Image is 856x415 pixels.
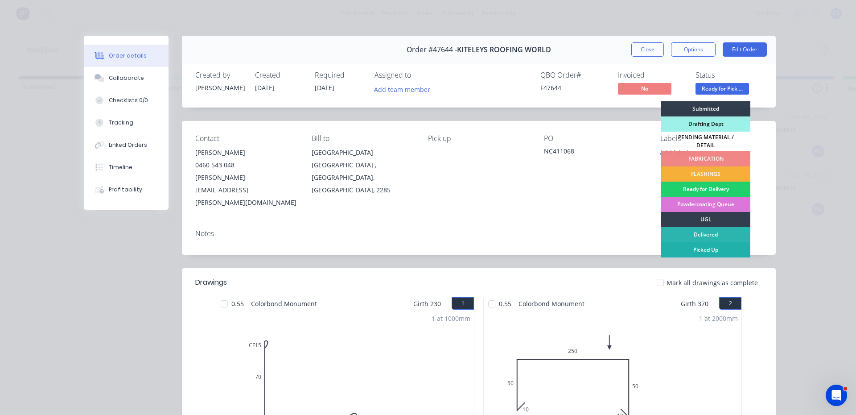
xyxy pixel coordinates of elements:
button: Tracking [84,112,169,134]
span: Order #47644 - [407,46,457,54]
div: PENDING MATERIAL / DETAIL [661,132,750,151]
div: Timeline [109,163,132,171]
div: Pick up [428,134,530,143]
div: QBO Order # [540,71,607,79]
button: Add labels [655,146,696,158]
div: [PERSON_NAME]0460 543 048[PERSON_NAME][EMAIL_ADDRESS][PERSON_NAME][DOMAIN_NAME] [195,146,297,209]
button: Profitability [84,178,169,201]
div: Submitted [661,101,750,116]
div: Assigned to [374,71,464,79]
iframe: Intercom live chat [826,385,847,406]
div: Picked Up [661,242,750,257]
div: [PERSON_NAME][EMAIL_ADDRESS][PERSON_NAME][DOMAIN_NAME] [195,171,297,209]
div: Order details [109,52,147,60]
button: Order details [84,45,169,67]
button: Ready for Pick ... [695,83,749,96]
div: PO [544,134,646,143]
button: Add team member [370,83,435,95]
div: Powdercoating Queue [661,197,750,212]
span: Ready for Pick ... [695,83,749,94]
span: KITELEYS ROOFING WORLD [457,46,551,54]
div: FABRICATION [661,151,750,166]
button: Edit Order [723,42,767,57]
div: Bill to [312,134,414,143]
div: Collaborate [109,74,144,82]
div: Created [255,71,304,79]
span: 0.55 [495,297,515,310]
div: UGL [661,212,750,227]
button: 1 [452,297,474,310]
div: Labels [660,134,762,143]
div: Notes [195,229,762,238]
div: 0460 543 048 [195,159,297,171]
div: Invoiced [618,71,685,79]
span: [DATE] [315,83,334,92]
span: Colorbond Monument [515,297,588,310]
span: No [618,83,671,94]
div: 1 at 1000mm [432,314,470,323]
button: Options [671,42,716,57]
div: Required [315,71,364,79]
button: Linked Orders [84,134,169,156]
div: Ready for Delivery [661,182,750,197]
div: Contact [195,134,297,143]
button: Timeline [84,156,169,178]
div: [PERSON_NAME] [195,146,297,159]
div: [GEOGRAPHIC_DATA] [312,146,414,159]
div: Delivered [661,227,750,242]
button: Checklists 0/0 [84,89,169,112]
div: [GEOGRAPHIC_DATA] , [GEOGRAPHIC_DATA], [GEOGRAPHIC_DATA], 2285 [312,159,414,196]
div: F47644 [540,83,607,92]
span: 0.55 [228,297,247,310]
span: [DATE] [255,83,275,92]
span: Colorbond Monument [247,297,321,310]
div: Status [695,71,762,79]
button: Close [631,42,664,57]
div: Checklists 0/0 [109,96,148,104]
div: [PERSON_NAME] [195,83,244,92]
div: NC411068 [544,146,646,159]
button: 2 [719,297,741,310]
div: FLASHINGS [661,166,750,182]
button: Collaborate [84,67,169,89]
span: Girth 370 [681,297,708,310]
div: Created by [195,71,244,79]
div: Profitability [109,186,142,194]
div: Drawings [195,277,227,288]
div: [GEOGRAPHIC_DATA][GEOGRAPHIC_DATA] , [GEOGRAPHIC_DATA], [GEOGRAPHIC_DATA], 2285 [312,146,414,196]
div: 1 at 2000mm [699,314,738,323]
div: Drafting Dept [661,116,750,132]
div: Linked Orders [109,141,147,149]
div: Tracking [109,119,133,127]
span: Girth 230 [413,297,441,310]
button: Add team member [374,83,435,95]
